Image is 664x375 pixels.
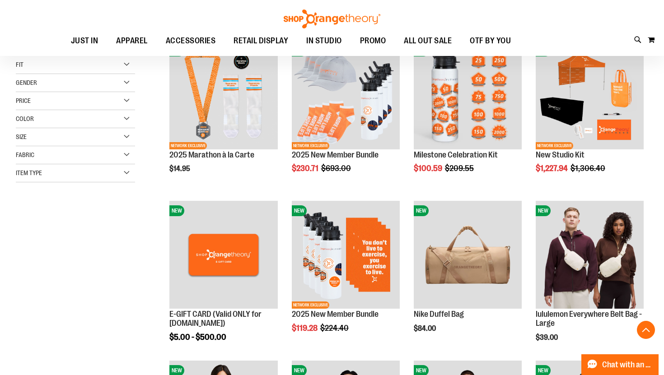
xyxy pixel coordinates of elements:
[16,169,42,176] span: Item Type
[581,354,659,375] button: Chat with an Expert
[287,196,404,356] div: product
[169,201,277,309] img: E-GIFT CARD (Valid ONLY for ShopOrangetheory.com)
[536,333,559,342] span: $39.00
[536,205,551,216] span: NEW
[360,31,386,51] span: PROMO
[165,196,282,365] div: product
[292,201,400,310] a: 2025 New Member BundleNEWNETWORK EXCLUSIVE
[169,41,277,150] a: 2025 Marathon à la CarteNEWNETWORK EXCLUSIVE
[536,164,569,173] span: $1,227.94
[536,142,573,149] span: NETWORK EXCLUSIVE
[292,201,400,309] img: 2025 New Member Bundle
[292,301,329,309] span: NETWORK EXCLUSIVE
[16,97,31,104] span: Price
[409,196,526,356] div: product
[536,41,644,149] img: New Studio Kit
[16,61,23,68] span: Fit
[16,133,27,140] span: Size
[320,324,350,333] span: $224.40
[16,151,34,158] span: Fabric
[165,37,282,196] div: product
[570,164,607,173] span: $1,306.40
[169,142,207,149] span: NETWORK EXCLUSIVE
[531,196,648,365] div: product
[282,9,382,28] img: Shop Orangetheory
[16,79,37,86] span: Gender
[71,31,98,51] span: JUST IN
[414,164,444,173] span: $100.59
[602,361,653,369] span: Chat with an Expert
[414,201,522,309] img: Nike Duffel Bag
[470,31,511,51] span: OTF BY YOU
[169,165,192,173] span: $14.95
[169,150,254,159] a: 2025 Marathon à la Carte
[169,333,226,342] span: $5.00 - $500.00
[637,321,655,339] button: Back To Top
[292,142,329,149] span: NETWORK EXCLUSIVE
[414,201,522,310] a: Nike Duffel BagNEW
[292,310,379,319] a: 2025 New Member Bundle
[414,150,498,159] a: Milestone Celebration Kit
[445,164,475,173] span: $209.55
[536,310,642,328] a: lululemon Everywhere Belt Bag - Large
[536,41,644,150] a: New Studio KitNEWNETWORK EXCLUSIVE
[414,310,464,319] a: Nike Duffel Bag
[234,31,288,51] span: RETAIL DISPLAY
[531,37,648,196] div: product
[116,31,148,51] span: APPAREL
[292,164,320,173] span: $230.71
[292,324,319,333] span: $119.28
[292,41,400,150] a: 2025 New Member BundleNEWNETWORK EXCLUSIVE
[169,310,262,328] a: E-GIFT CARD (Valid ONLY for [DOMAIN_NAME])
[536,201,644,309] img: lululemon Everywhere Belt Bag - Large
[292,150,379,159] a: 2025 New Member Bundle
[414,205,429,216] span: NEW
[166,31,216,51] span: ACCESSORIES
[292,205,307,216] span: NEW
[409,37,526,196] div: product
[169,201,277,310] a: E-GIFT CARD (Valid ONLY for ShopOrangetheory.com)NEW
[414,324,437,333] span: $84.00
[414,41,522,149] img: Milestone Celebration Kit
[292,41,400,149] img: 2025 New Member Bundle
[169,205,184,216] span: NEW
[404,31,452,51] span: ALL OUT SALE
[414,41,522,150] a: Milestone Celebration KitNEW
[536,201,644,310] a: lululemon Everywhere Belt Bag - LargeNEW
[169,41,277,149] img: 2025 Marathon à la Carte
[321,164,352,173] span: $693.00
[306,31,342,51] span: IN STUDIO
[16,115,34,122] span: Color
[287,37,404,196] div: product
[536,150,585,159] a: New Studio Kit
